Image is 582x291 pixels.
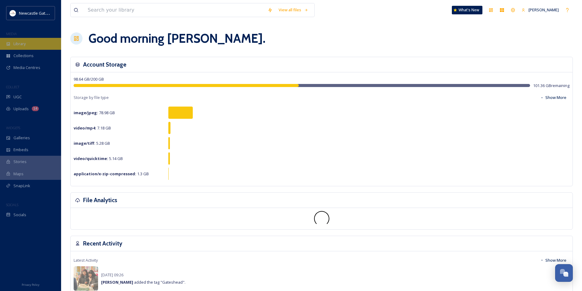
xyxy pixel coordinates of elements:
span: Latest Activity [74,257,98,263]
h3: Recent Activity [83,239,122,248]
img: DqD9wEUd_400x400.jpg [10,10,16,16]
span: 5.14 GB [74,156,123,161]
span: Newcastle Gateshead Initiative [19,10,75,16]
span: 1.3 GB [74,171,149,176]
h3: File Analytics [83,196,117,205]
span: Privacy Policy [22,283,39,287]
span: Uploads [13,106,29,112]
span: Embeds [13,147,28,153]
span: Library [13,41,26,47]
h1: Good morning [PERSON_NAME] . [89,29,265,48]
span: Stories [13,159,27,165]
span: Media Centres [13,65,40,71]
strong: [PERSON_NAME] [101,279,133,285]
span: 98.64 GB / 200 GB [74,76,104,82]
span: Galleries [13,135,30,141]
span: 101.36 GB remaining [533,83,569,89]
button: Show More [537,254,569,266]
strong: application/x-zip-compressed : [74,171,136,176]
strong: video/mp4 : [74,125,96,131]
span: Maps [13,171,24,177]
span: UGC [13,94,22,100]
span: 7.18 GB [74,125,111,131]
strong: image/jpeg : [74,110,98,115]
button: Show More [537,92,569,104]
strong: image/tiff : [74,140,95,146]
button: Open Chat [555,264,573,282]
img: dd3dce0e-470b-4aba-8701-6bb88382d392.jpg [74,266,98,291]
span: COLLECT [6,85,19,89]
a: Privacy Policy [22,281,39,288]
span: Socials [13,212,26,218]
strong: video/quicktime : [74,156,108,161]
a: What's New [452,6,482,14]
span: [PERSON_NAME] [529,7,559,13]
span: [DATE] 09:26 [101,272,123,278]
div: 14 [32,106,39,111]
span: 5.28 GB [74,140,110,146]
span: SnapLink [13,183,30,189]
h3: Account Storage [83,60,126,69]
span: Storage by file type [74,95,109,100]
input: Search your library [85,3,265,17]
span: 78.98 GB [74,110,115,115]
span: MEDIA [6,31,17,36]
span: WIDGETS [6,125,20,130]
span: added the tag "Gateshead". [101,279,185,285]
a: [PERSON_NAME] [518,4,562,16]
span: Collections [13,53,34,59]
span: SOCIALS [6,202,18,207]
a: View all files [276,4,311,16]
